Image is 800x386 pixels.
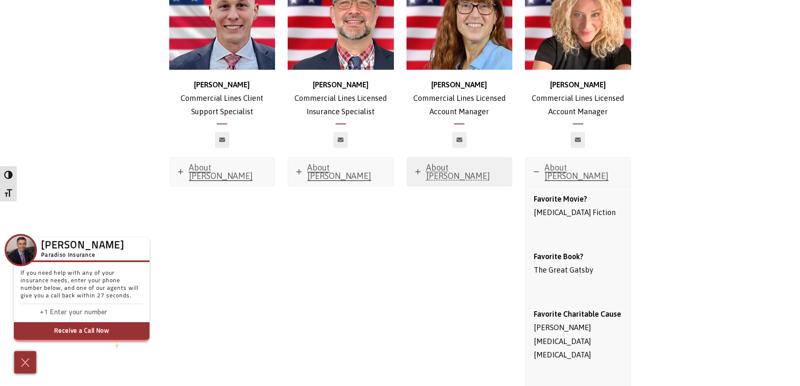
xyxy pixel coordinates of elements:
img: Cross icon [19,356,31,369]
a: About [PERSON_NAME] [170,158,275,186]
strong: [PERSON_NAME] [550,80,606,89]
h5: Paradiso Insurance [41,251,124,260]
img: Company Icon [6,236,35,265]
img: Powered by icon [115,342,119,349]
p: If you need help with any of your insurance needs, enter your phone number below, and one of our ... [21,270,143,304]
input: Enter phone number [50,307,134,319]
span: About [PERSON_NAME] [426,163,490,181]
a: About [PERSON_NAME] [407,158,512,186]
strong: [PERSON_NAME] [431,80,487,89]
p: [PERSON_NAME][MEDICAL_DATA] [MEDICAL_DATA] [534,307,622,362]
strong: Favorite Charitable Cause [534,310,621,318]
span: About [PERSON_NAME] [545,163,609,181]
strong: [PERSON_NAME] [313,80,369,89]
p: Commercial Lines Licensed Account Manager [525,78,631,119]
p: The Great Gatsby [534,250,622,277]
h3: [PERSON_NAME] [41,242,124,250]
p: Commercial Lines Licensed Account Manager [407,78,513,119]
strong: Favorite Book? [534,252,583,261]
a: We'rePowered by iconbyResponseiQ [103,343,150,348]
p: Commercial Lines Client Support Specialist [169,78,275,119]
span: About [PERSON_NAME] [189,163,253,181]
p: Commercial Lines Licensed Insurance Specialist [288,78,394,119]
span: We're by [103,343,124,348]
a: About [PERSON_NAME] [288,158,393,186]
a: About [PERSON_NAME] [525,158,631,186]
input: Enter country code [25,307,50,319]
span: About [PERSON_NAME] [307,163,371,181]
button: Receive a Call Now [14,322,150,341]
strong: Favorite Movie? [534,194,587,203]
p: [MEDICAL_DATA] Fiction [534,192,622,220]
strong: [PERSON_NAME] [194,80,250,89]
